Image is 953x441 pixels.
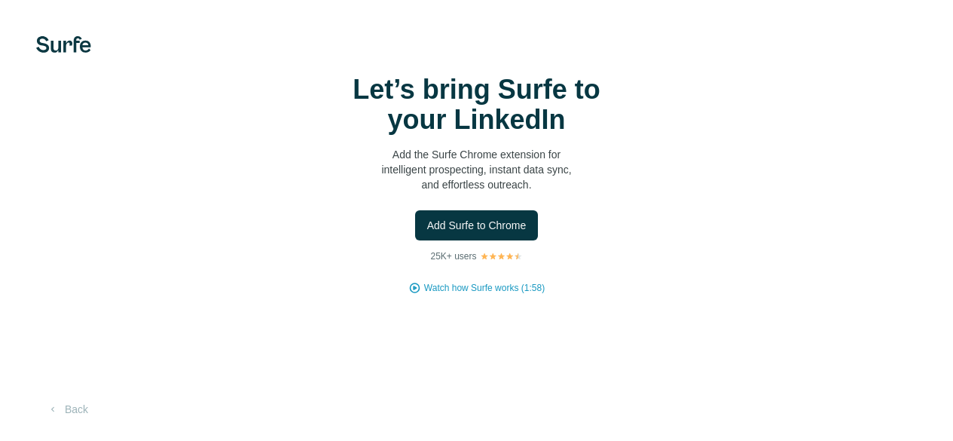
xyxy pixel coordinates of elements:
[415,210,539,240] button: Add Surfe to Chrome
[36,396,99,423] button: Back
[430,250,476,263] p: 25K+ users
[36,36,91,53] img: Surfe's logo
[326,147,628,192] p: Add the Surfe Chrome extension for intelligent prospecting, instant data sync, and effortless out...
[427,218,527,233] span: Add Surfe to Chrome
[424,281,545,295] button: Watch how Surfe works (1:58)
[480,252,523,261] img: Rating Stars
[326,75,628,135] h1: Let’s bring Surfe to your LinkedIn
